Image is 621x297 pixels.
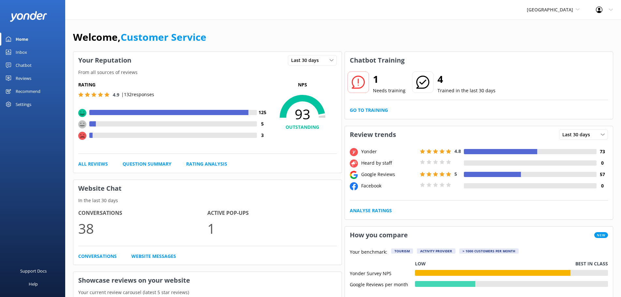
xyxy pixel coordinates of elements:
[207,217,336,239] p: 1
[121,91,154,98] p: | 132 responses
[29,277,38,290] div: Help
[360,148,418,155] div: Yonder
[73,29,206,45] h1: Welcome,
[597,148,608,155] h4: 73
[73,272,342,289] h3: Showcase reviews on your website
[20,264,47,277] div: Support Docs
[73,289,342,296] p: Your current review carousel (latest 5 star reviews)
[131,253,176,260] a: Website Messages
[350,107,388,114] a: Go to Training
[417,248,455,254] div: Activity Provider
[73,180,342,197] h3: Website Chat
[291,57,323,64] span: Last 30 days
[73,69,342,76] p: From all sources of reviews
[268,81,337,88] p: NPS
[360,159,418,167] div: Heard by staff
[597,182,608,189] h4: 0
[78,81,268,88] h5: Rating
[268,106,337,122] span: 93
[597,159,608,167] h4: 0
[527,7,573,13] span: [GEOGRAPHIC_DATA]
[562,131,594,138] span: Last 30 days
[268,124,337,131] h4: OUTSTANDING
[207,209,336,217] h4: Active Pop-ups
[415,260,426,267] p: Low
[16,85,40,98] div: Recommend
[350,248,387,256] p: Your benchmark:
[373,71,406,87] h2: 1
[257,132,268,139] h4: 3
[257,109,268,116] h4: 125
[575,260,608,267] p: Best in class
[345,52,409,69] h3: Chatbot Training
[345,227,413,244] h3: How you compare
[350,207,392,214] a: Analyse Ratings
[350,281,415,287] div: Google Reviews per month
[16,59,32,72] div: Chatbot
[360,171,418,178] div: Google Reviews
[391,248,413,254] div: Tourism
[78,253,117,260] a: Conversations
[437,71,495,87] h2: 4
[360,182,418,189] div: Facebook
[345,126,401,143] h3: Review trends
[73,52,136,69] h3: Your Reputation
[123,160,171,168] a: Question Summary
[73,197,342,204] p: In the last 30 days
[16,98,31,111] div: Settings
[454,148,461,154] span: 4.8
[16,72,31,85] div: Reviews
[597,171,608,178] h4: 57
[437,87,495,94] p: Trained in the last 30 days
[257,120,268,127] h4: 5
[78,217,207,239] p: 38
[459,248,519,254] div: > 1000 customers per month
[186,160,227,168] a: Rating Analysis
[10,11,47,22] img: yonder-white-logo.png
[454,171,457,177] span: 5
[121,30,206,44] a: Customer Service
[373,87,406,94] p: Needs training
[78,160,108,168] a: All Reviews
[16,33,28,46] div: Home
[594,232,608,238] span: New
[16,46,27,59] div: Inbox
[113,92,119,98] span: 4.9
[350,270,415,276] div: Yonder Survey NPS
[78,209,207,217] h4: Conversations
